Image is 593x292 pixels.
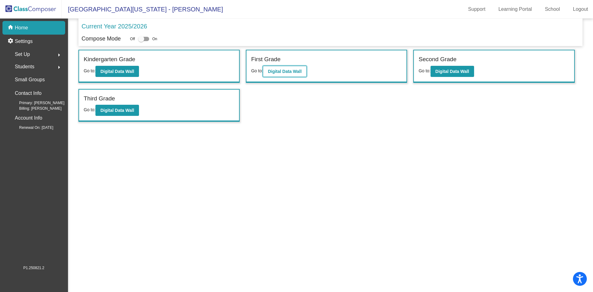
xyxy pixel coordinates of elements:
[95,66,139,77] button: Digital Data Wall
[62,4,223,14] span: [GEOGRAPHIC_DATA][US_STATE] - [PERSON_NAME]
[9,125,53,130] span: Renewal On: [DATE]
[82,22,147,31] p: Current Year 2025/2026
[540,4,565,14] a: School
[152,36,157,42] span: On
[7,24,15,32] mat-icon: home
[84,94,115,103] label: Third Grade
[100,108,134,113] b: Digital Data Wall
[251,55,280,64] label: First Grade
[84,68,95,73] span: Go to:
[55,51,63,59] mat-icon: arrow_right
[15,24,28,32] p: Home
[268,69,301,74] b: Digital Data Wall
[251,68,263,73] span: Go to:
[494,4,537,14] a: Learning Portal
[15,62,34,71] span: Students
[130,36,135,42] span: Off
[463,4,490,14] a: Support
[15,114,42,122] p: Account Info
[15,75,45,84] p: Small Groups
[15,38,33,45] p: Settings
[95,105,139,116] button: Digital Data Wall
[568,4,593,14] a: Logout
[263,66,306,77] button: Digital Data Wall
[84,107,95,112] span: Go to:
[82,35,121,43] p: Compose Mode
[431,66,474,77] button: Digital Data Wall
[15,89,41,98] p: Contact Info
[7,38,15,45] mat-icon: settings
[9,100,65,106] span: Primary: [PERSON_NAME]
[15,50,30,59] span: Set Up
[9,106,61,111] span: Billing: [PERSON_NAME]
[84,55,135,64] label: Kindergarten Grade
[435,69,469,74] b: Digital Data Wall
[418,68,430,73] span: Go to:
[100,69,134,74] b: Digital Data Wall
[55,64,63,71] mat-icon: arrow_right
[418,55,456,64] label: Second Grade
